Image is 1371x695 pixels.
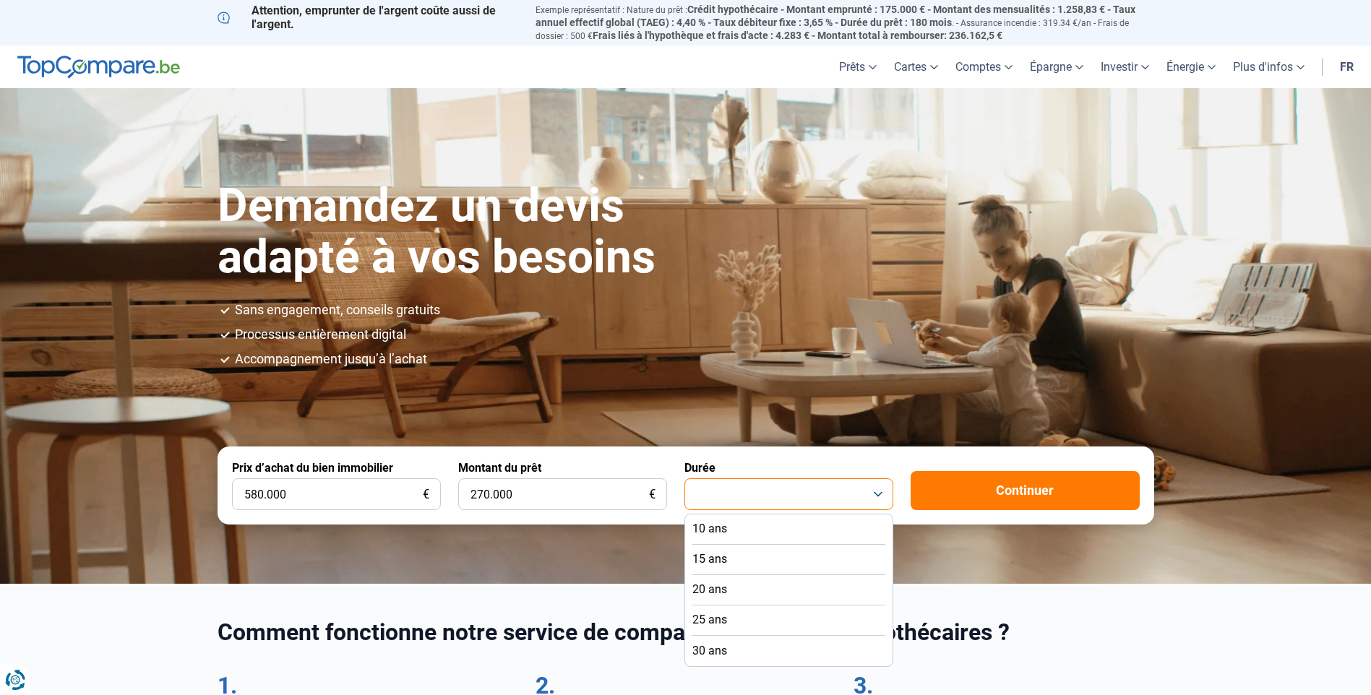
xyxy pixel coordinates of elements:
h1: Demandez un devis adapté à vos besoins [218,181,773,282]
a: Épargne [1021,46,1092,88]
a: fr [1331,46,1362,88]
span: 30 ans [692,643,727,659]
span: 15 ans [692,551,727,567]
p: Exemple représentatif : Nature du prêt : . - Assurance incendie : 319.34 €/an - Frais de dossier ... [536,4,1154,42]
a: Énergie [1158,46,1224,88]
img: TopCompare [17,56,180,79]
button: Continuer [911,471,1140,510]
h2: Comment fonctionne notre service de comparaison de prêts hypothécaires ? [218,618,1154,646]
p: Attention, emprunter de l'argent coûte aussi de l'argent. [218,4,518,31]
li: Processus entièrement digital [235,328,1154,341]
li: Sans engagement, conseils gratuits [235,303,1154,316]
label: Durée [684,461,715,475]
span: 20 ans [692,582,727,597]
span: Frais liés à l'hypothèque et frais d'acte : 4.283 € - Montant total à rembourser: 236.162,5 € [593,30,1002,41]
a: Investir [1092,46,1158,88]
a: Cartes [885,46,947,88]
label: Prix d’achat du bien immobilier [232,461,393,475]
span: Crédit hypothécaire - Montant emprunté : 175.000 € - Montant des mensualités : 1.258,83 € - Taux ... [536,4,1135,28]
span: € [423,488,429,501]
span: 25 ans [692,612,727,628]
label: Montant du prêt [458,461,541,475]
li: Accompagnement jusqu’à l’achat [235,353,1154,366]
a: Plus d'infos [1224,46,1313,88]
a: Comptes [947,46,1021,88]
span: 10 ans [692,521,727,537]
a: Prêts [830,46,885,88]
span: € [649,488,656,501]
